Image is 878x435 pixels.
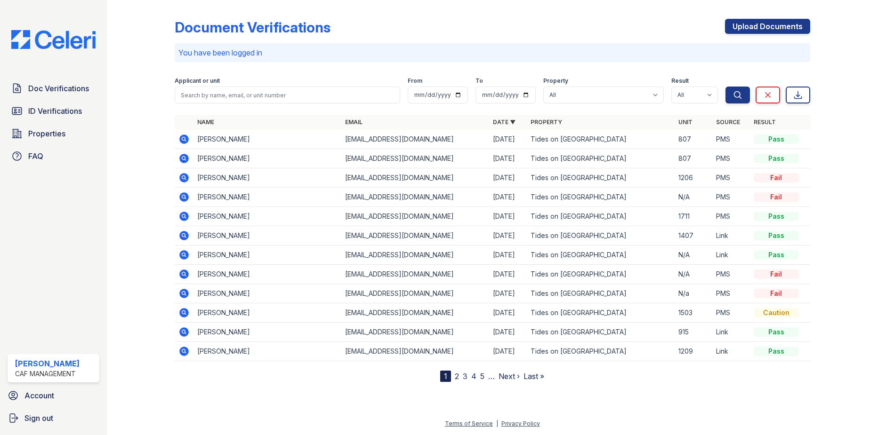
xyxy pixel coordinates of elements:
div: Fail [754,192,799,202]
td: [PERSON_NAME] [193,303,341,323]
td: PMS [712,149,750,168]
td: 915 [675,323,712,342]
td: [DATE] [489,226,527,245]
td: [DATE] [489,342,527,361]
span: Doc Verifications [28,83,89,94]
td: [DATE] [489,188,527,207]
div: Pass [754,347,799,356]
td: [PERSON_NAME] [193,168,341,188]
span: FAQ [28,150,43,162]
a: Result [754,119,776,126]
a: ID Verifications [8,102,99,120]
div: CAF Management [15,369,80,379]
td: PMS [712,207,750,226]
td: 1209 [675,342,712,361]
a: Email [345,119,362,126]
td: Tides on [GEOGRAPHIC_DATA] [527,323,675,342]
input: Search by name, email, or unit number [175,87,400,103]
a: 5 [480,372,484,381]
a: Properties [8,124,99,143]
td: [DATE] [489,284,527,303]
a: Upload Documents [725,19,810,34]
span: ID Verifications [28,105,82,117]
td: [EMAIL_ADDRESS][DOMAIN_NAME] [341,323,489,342]
span: Sign out [24,412,53,424]
td: 1503 [675,303,712,323]
div: Pass [754,154,799,163]
td: [DATE] [489,303,527,323]
td: Tides on [GEOGRAPHIC_DATA] [527,207,675,226]
label: To [475,77,483,85]
a: 2 [455,372,459,381]
div: [PERSON_NAME] [15,358,80,369]
div: Pass [754,327,799,337]
a: Last » [524,372,544,381]
td: [PERSON_NAME] [193,323,341,342]
td: [PERSON_NAME] [193,188,341,207]
td: [PERSON_NAME] [193,245,341,265]
a: Terms of Service [445,420,493,427]
td: Tides on [GEOGRAPHIC_DATA] [527,284,675,303]
td: PMS [712,303,750,323]
td: N/A [675,265,712,284]
a: Sign out [4,409,103,427]
td: 807 [675,130,712,149]
td: Link [712,245,750,265]
td: [EMAIL_ADDRESS][DOMAIN_NAME] [341,342,489,361]
td: Link [712,342,750,361]
td: [DATE] [489,245,527,265]
a: 4 [471,372,476,381]
div: Fail [754,269,799,279]
td: [DATE] [489,149,527,168]
td: PMS [712,284,750,303]
td: [DATE] [489,168,527,188]
a: Name [197,119,214,126]
td: Link [712,226,750,245]
td: Tides on [GEOGRAPHIC_DATA] [527,265,675,284]
td: [PERSON_NAME] [193,130,341,149]
td: [DATE] [489,130,527,149]
td: [EMAIL_ADDRESS][DOMAIN_NAME] [341,149,489,168]
td: Tides on [GEOGRAPHIC_DATA] [527,188,675,207]
td: Link [712,323,750,342]
span: Properties [28,128,65,139]
div: Document Verifications [175,19,330,36]
td: PMS [712,168,750,188]
td: Tides on [GEOGRAPHIC_DATA] [527,149,675,168]
a: 3 [463,372,467,381]
td: N/a [675,284,712,303]
div: Fail [754,289,799,298]
a: Privacy Policy [501,420,540,427]
td: Tides on [GEOGRAPHIC_DATA] [527,342,675,361]
div: Pass [754,134,799,144]
td: Tides on [GEOGRAPHIC_DATA] [527,168,675,188]
td: [PERSON_NAME] [193,149,341,168]
td: 807 [675,149,712,168]
img: CE_Logo_Blue-a8612792a0a2168367f1c8372b55b34899dd931a85d93a1a3d3e32e68fde9ad4.png [4,30,103,49]
td: [EMAIL_ADDRESS][DOMAIN_NAME] [341,303,489,323]
td: [DATE] [489,207,527,226]
td: N/A [675,245,712,265]
td: [EMAIL_ADDRESS][DOMAIN_NAME] [341,284,489,303]
td: 1407 [675,226,712,245]
td: PMS [712,130,750,149]
label: Property [543,77,568,85]
a: Date ▼ [493,119,516,126]
a: Doc Verifications [8,79,99,98]
td: Tides on [GEOGRAPHIC_DATA] [527,226,675,245]
label: Applicant or unit [175,77,220,85]
td: [EMAIL_ADDRESS][DOMAIN_NAME] [341,226,489,245]
span: … [488,371,495,382]
a: Source [716,119,740,126]
td: PMS [712,265,750,284]
td: Tides on [GEOGRAPHIC_DATA] [527,303,675,323]
div: Pass [754,231,799,240]
a: FAQ [8,147,99,166]
td: [PERSON_NAME] [193,207,341,226]
td: [PERSON_NAME] [193,265,341,284]
div: 1 [440,371,451,382]
span: Account [24,390,54,401]
td: 1711 [675,207,712,226]
td: [EMAIL_ADDRESS][DOMAIN_NAME] [341,168,489,188]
